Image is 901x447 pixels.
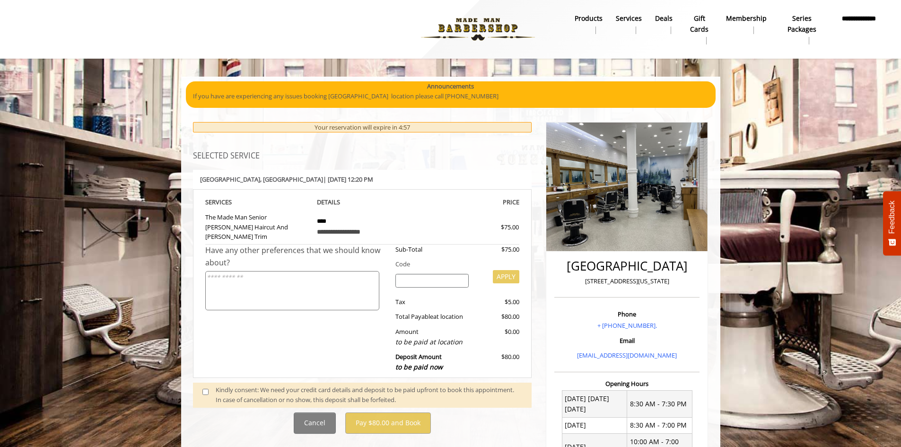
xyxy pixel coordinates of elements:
[467,222,519,232] div: $75.00
[200,175,373,184] b: [GEOGRAPHIC_DATA] | [DATE] 12:20 PM
[557,337,697,344] h3: Email
[205,245,389,269] div: Have any other preferences that we should know about?
[568,12,609,36] a: Productsproducts
[205,208,310,245] td: The Made Man Senior [PERSON_NAME] Haircut And [PERSON_NAME] Trim
[597,321,657,330] a: + [PHONE_NUMBER].
[433,312,463,321] span: at location
[395,337,469,347] div: to be paid at location
[609,12,648,36] a: ServicesServices
[388,327,476,347] div: Amount
[773,12,831,47] a: Series packagesSeries packages
[413,3,543,55] img: Made Man Barbershop logo
[476,352,519,372] div: $80.00
[883,191,901,255] button: Feedback - Show survey
[616,13,642,24] b: Services
[345,412,431,434] button: Pay $80.00 and Book
[726,13,767,24] b: Membership
[260,175,323,184] span: , [GEOGRAPHIC_DATA]
[388,259,519,269] div: Code
[557,276,697,286] p: [STREET_ADDRESS][US_STATE]
[679,12,720,47] a: Gift cardsgift cards
[476,327,519,347] div: $0.00
[686,13,713,35] b: gift cards
[216,385,522,405] div: Kindly consent: We need your credit card details and deposit to be paid upfront to book this appo...
[780,13,824,35] b: Series packages
[395,352,443,371] b: Deposit Amount
[388,297,476,307] div: Tax
[427,81,474,91] b: Announcements
[575,13,603,24] b: products
[476,297,519,307] div: $5.00
[627,391,692,418] td: 8:30 AM - 7:30 PM
[562,391,627,418] td: [DATE] [DATE] [DATE]
[388,312,476,322] div: Total Payable
[562,417,627,433] td: [DATE]
[655,13,673,24] b: Deals
[557,311,697,317] h3: Phone
[476,312,519,322] div: $80.00
[888,201,896,234] span: Feedback
[493,270,519,283] button: APPLY
[557,259,697,273] h2: [GEOGRAPHIC_DATA]
[388,245,476,254] div: Sub-Total
[294,412,336,434] button: Cancel
[476,245,519,254] div: $75.00
[719,12,773,36] a: MembershipMembership
[415,197,520,208] th: PRICE
[205,197,310,208] th: SERVICE
[193,122,532,133] div: Your reservation will expire in 4:57
[648,12,679,36] a: DealsDeals
[627,417,692,433] td: 8:30 AM - 7:00 PM
[577,351,677,359] a: [EMAIL_ADDRESS][DOMAIN_NAME]
[193,91,709,101] p: If you have are experiencing any issues booking [GEOGRAPHIC_DATA] location please call [PHONE_NUM...
[554,380,700,387] h3: Opening Hours
[310,197,415,208] th: DETAILS
[228,198,232,206] span: S
[193,152,532,160] h3: SELECTED SERVICE
[395,362,443,371] span: to be paid now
